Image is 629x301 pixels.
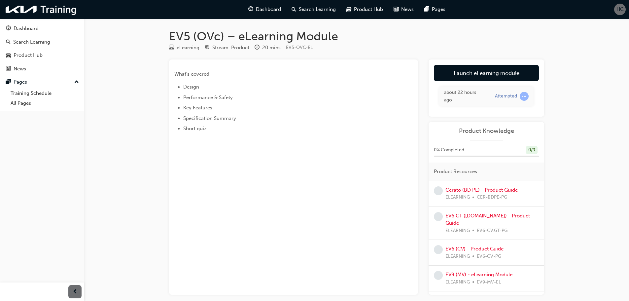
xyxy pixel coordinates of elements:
span: 0 % Completed [434,146,464,154]
span: EV6-CV-PG [477,253,501,260]
span: learningResourceType_ELEARNING-icon [169,45,174,51]
span: up-icon [74,78,79,87]
span: search-icon [6,39,11,45]
span: news-icon [394,5,399,14]
span: Key Features [183,105,212,111]
span: ELEARNING [445,253,470,260]
div: News [14,65,26,73]
span: News [401,6,414,13]
div: Pages [14,78,27,86]
span: Product Hub [354,6,383,13]
span: Performance & Safety [183,94,233,100]
button: Pages [3,76,82,88]
a: Product Knowledge [434,127,539,135]
span: Short quiz [183,126,207,132]
a: Dashboard [3,22,82,35]
div: 20 mins [262,44,281,52]
span: prev-icon [73,288,78,296]
div: Tue Sep 30 2025 12:13:57 GMT+0930 (Australian Central Standard Time) [444,89,485,104]
div: Product Hub [14,52,43,59]
div: Attempted [495,93,517,99]
div: Search Learning [13,38,50,46]
span: learningRecordVerb_NONE-icon [434,245,443,254]
h1: EV5 (OVc) – eLearning Module [169,29,544,44]
span: car-icon [346,5,351,14]
div: Stream: Product [212,44,249,52]
div: eLearning [177,44,199,52]
span: learningRecordVerb_NONE-icon [434,186,443,195]
span: ELEARNING [445,227,470,235]
span: What's covered: [174,71,211,77]
span: learningRecordVerb_NONE-icon [434,212,443,221]
button: HC [614,4,626,15]
span: HC [616,6,624,13]
button: DashboardSearch LearningProduct HubNews [3,21,82,76]
span: EV6-CV.GT-PG [477,227,507,235]
a: EV6 (CV) - Product Guide [445,246,504,252]
div: Type [169,44,199,52]
span: Product Resources [434,168,477,175]
a: car-iconProduct Hub [341,3,388,16]
span: learningRecordVerb_NONE-icon [434,271,443,280]
span: Pages [432,6,445,13]
span: pages-icon [424,5,429,14]
a: Search Learning [3,36,82,48]
span: target-icon [205,45,210,51]
span: EV9-MV-EL [477,279,501,286]
span: car-icon [6,53,11,58]
span: ELEARNING [445,279,470,286]
span: news-icon [6,66,11,72]
a: Cerato (BD PE) - Product Guide [445,187,518,193]
img: kia-training [3,3,79,16]
span: pages-icon [6,79,11,85]
span: search-icon [292,5,296,14]
a: guage-iconDashboard [243,3,286,16]
a: Launch eLearning module [434,65,539,81]
span: CER-BDPE-PG [477,194,507,201]
a: EV9 (MV) - eLearning Module [445,272,512,278]
span: learningRecordVerb_ATTEMPT-icon [520,92,529,101]
a: Training Schedule [8,88,82,98]
span: Specification Summary [183,115,236,121]
a: All Pages [8,98,82,108]
a: search-iconSearch Learning [286,3,341,16]
a: News [3,63,82,75]
div: Dashboard [14,25,39,32]
div: 0 / 9 [526,146,538,155]
span: guage-icon [6,26,11,32]
a: pages-iconPages [419,3,451,16]
a: EV6 GT ([DOMAIN_NAME]) - Product Guide [445,213,530,226]
span: Design [183,84,199,90]
div: Duration [255,44,281,52]
span: ELEARNING [445,194,470,201]
span: Dashboard [256,6,281,13]
span: guage-icon [248,5,253,14]
div: Stream [205,44,249,52]
a: news-iconNews [388,3,419,16]
span: Learning resource code [286,45,313,50]
span: Search Learning [299,6,336,13]
a: Product Hub [3,49,82,61]
span: clock-icon [255,45,260,51]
